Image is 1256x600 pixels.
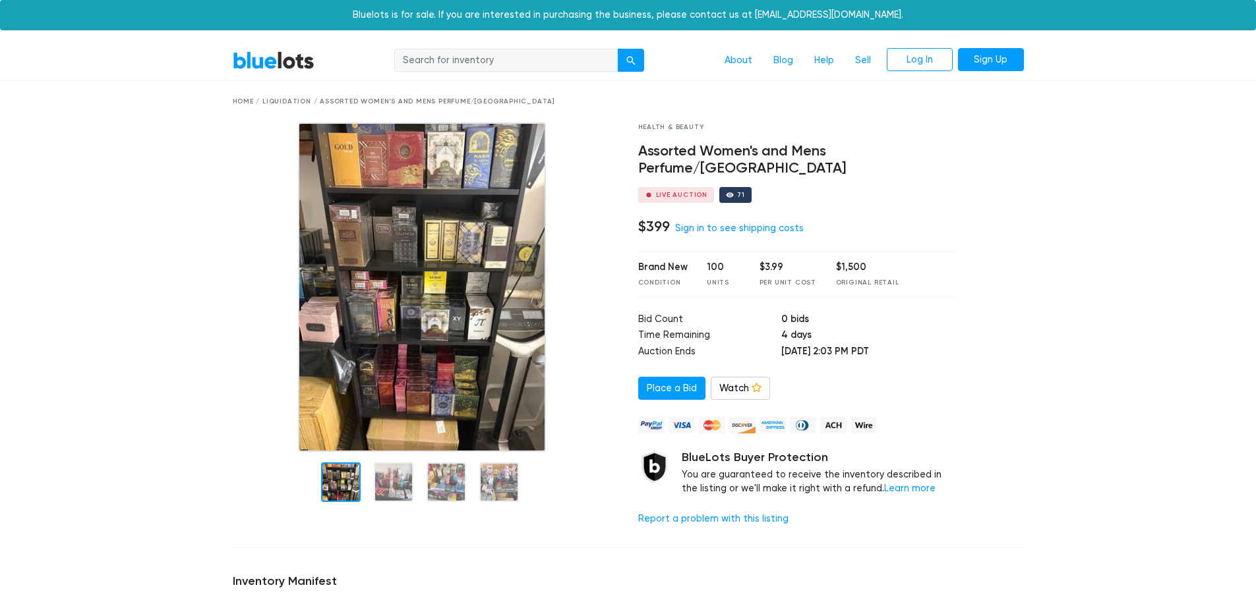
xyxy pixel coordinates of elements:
[638,328,781,344] td: Time Remaining
[638,513,789,524] a: Report a problem with this listing
[638,377,705,400] a: Place a Bid
[737,192,745,198] div: 71
[682,450,957,465] h5: BlueLots Buyer Protection
[729,417,756,433] img: discover-82be18ecfda2d062aad2762c1ca80e2d36a4073d45c9e0ffae68cd515fbd3d32.png
[845,48,882,73] a: Sell
[638,344,781,361] td: Auction Ends
[711,377,770,400] a: Watch
[638,417,665,433] img: paypal_credit-80455e56f6e1299e8d57f40c0dcee7b8cd4ae79b9eccbfc37e2480457ba36de9.png
[233,97,1024,107] div: Home / Liquidation / Assorted Women's and Mens Perfume/[GEOGRAPHIC_DATA]
[790,417,816,433] img: diners_club-c48f30131b33b1bb0e5d0e2dbd43a8bea4cb12cb2961413e2f4250e06c020426.png
[638,278,688,288] div: Condition
[781,328,956,344] td: 4 days
[781,312,956,329] td: 0 bids
[760,278,816,288] div: Per Unit Cost
[887,48,953,72] a: Log In
[233,51,314,70] a: BlueLots
[781,344,956,361] td: [DATE] 2:03 PM PDT
[760,260,816,275] div: $3.99
[656,192,708,198] div: Live Auction
[233,574,1024,589] h5: Inventory Manifest
[675,223,804,234] a: Sign in to see shipping costs
[836,260,899,275] div: $1,500
[682,450,957,496] div: You are guaranteed to receive the inventory described in the listing or we'll make it right with ...
[760,417,786,433] img: american_express-ae2a9f97a040b4b41f6397f7637041a5861d5f99d0716c09922aba4e24c8547d.png
[958,48,1024,72] a: Sign Up
[763,48,804,73] a: Blog
[820,417,847,433] img: ach-b7992fed28a4f97f893c574229be66187b9afb3f1a8d16a4691d3d3140a8ab00.png
[638,450,671,483] img: buyer_protection_shield-3b65640a83011c7d3ede35a8e5a80bfdfaa6a97447f0071c1475b91a4b0b3d01.png
[394,49,618,72] input: Search for inventory
[707,260,740,275] div: 100
[638,143,957,177] h4: Assorted Women's and Mens Perfume/[GEOGRAPHIC_DATA]
[638,260,688,275] div: Brand New
[298,123,546,452] img: 64e6c136-5566-45ee-b66b-d6d495223013-1759092832.jpg
[638,312,781,329] td: Bid Count
[638,218,670,235] h4: $399
[669,417,695,433] img: visa-79caf175f036a155110d1892330093d4c38f53c55c9ec9e2c3a54a56571784bb.png
[851,417,877,433] img: wire-908396882fe19aaaffefbd8e17b12f2f29708bd78693273c0e28e3a24408487f.png
[884,483,936,494] a: Learn more
[804,48,845,73] a: Help
[638,123,957,132] div: Health & Beauty
[714,48,763,73] a: About
[699,417,725,433] img: mastercard-42073d1d8d11d6635de4c079ffdb20a4f30a903dc55d1612383a1b395dd17f39.png
[707,278,740,288] div: Units
[836,278,899,288] div: Original Retail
